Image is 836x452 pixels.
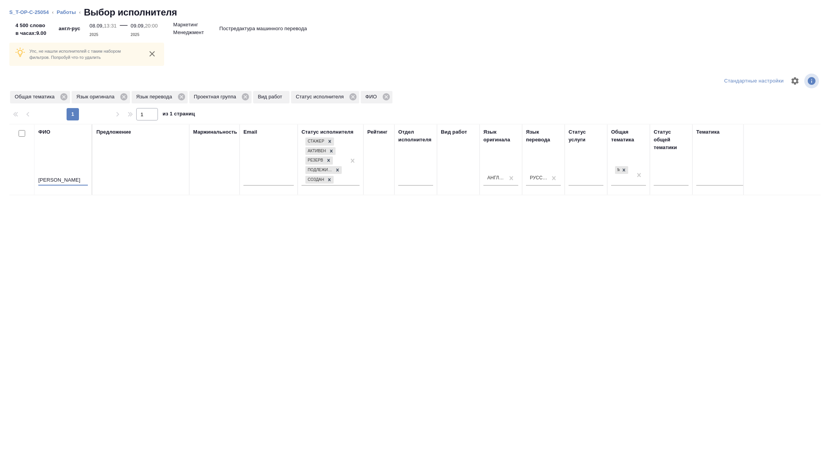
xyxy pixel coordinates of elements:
[483,128,518,144] div: Язык оригинала
[79,9,81,16] li: ‹
[258,93,285,101] p: Вид работ
[614,165,629,175] div: Маркетинг
[305,156,334,165] div: Стажер, Активен, Резерв, Подлежит внедрению, Создан
[89,23,104,29] p: 08.09,
[96,128,131,136] div: Предложение
[9,6,827,19] nav: breadcrumb
[291,91,359,103] div: Статус исполнителя
[146,48,158,60] button: close
[398,128,433,144] div: Отдел исполнителя
[163,109,195,120] span: из 1 страниц
[10,91,70,103] div: Общая тематика
[15,22,46,29] p: 4 500 слово
[219,25,307,33] p: Постредактура машинного перевода
[136,93,175,101] p: Язык перевода
[441,128,467,136] div: Вид работ
[305,137,335,146] div: Стажер, Активен, Резерв, Подлежит внедрению, Создан
[72,91,130,103] div: Язык оригинала
[305,147,327,155] div: Активен
[611,128,646,144] div: Общая тематика
[131,23,145,29] p: 09.09,
[722,75,786,87] div: split button
[296,93,346,101] p: Статус исполнителя
[530,175,548,181] div: Русский
[132,91,188,103] div: Язык перевода
[696,128,720,136] div: Тематика
[305,156,324,165] div: Резерв
[526,128,561,144] div: Язык перевода
[804,74,821,88] span: Посмотреть информацию
[367,128,387,136] div: Рейтинг
[305,175,334,185] div: Стажер, Активен, Резерв, Подлежит внедрению, Создан
[243,128,257,136] div: Email
[305,146,336,156] div: Стажер, Активен, Резерв, Подлежит внедрению, Создан
[615,166,620,174] div: Маркетинг
[365,93,380,101] p: ФИО
[29,48,140,60] p: Упс, не нашли исполнителей с таким набором фильтров. Попробуй что-то удалить
[52,9,53,16] li: ‹
[305,165,343,175] div: Стажер, Активен, Резерв, Подлежит внедрению, Создан
[654,128,689,151] div: Статус общей тематики
[305,137,325,146] div: Стажер
[57,9,76,15] a: Работы
[120,19,127,39] div: —
[84,6,177,19] h2: Выбор исполнителя
[786,72,804,90] span: Настроить таблицу
[194,93,239,101] p: Проектная группа
[15,93,57,101] p: Общая тематика
[305,176,325,184] div: Создан
[302,128,353,136] div: Статус исполнителя
[361,91,392,103] div: ФИО
[569,128,603,144] div: Статус услуги
[9,9,49,15] a: S_T-OP-C-25054
[104,23,116,29] p: 13:31
[76,93,117,101] p: Язык оригинала
[487,175,505,181] div: Английский
[145,23,158,29] p: 20:00
[189,91,252,103] div: Проектная группа
[305,166,333,174] div: Подлежит внедрению
[173,21,198,29] p: Маркетинг
[193,128,237,136] div: Маржинальность
[38,128,50,136] div: ФИО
